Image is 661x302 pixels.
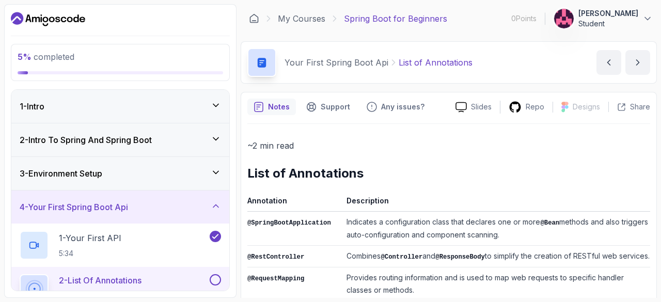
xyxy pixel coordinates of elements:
[526,102,544,112] p: Repo
[11,123,229,156] button: 2-Intro To Spring And Spring Boot
[59,232,121,244] p: 1 - Your First API
[540,219,559,227] code: @Bean
[247,99,296,115] button: notes button
[625,50,650,75] button: next content
[342,194,650,212] th: Description
[247,275,304,282] code: @RequestMapping
[20,201,128,213] h3: 4 - Your First Spring Boot Api
[247,194,342,212] th: Annotation
[630,102,650,112] p: Share
[321,102,350,112] p: Support
[554,9,574,28] img: user profile image
[247,138,650,153] p: ~2 min read
[59,248,121,259] p: 5:34
[554,8,653,29] button: user profile image[PERSON_NAME]Student
[20,231,221,260] button: 1-Your First API5:34
[20,167,102,180] h3: 3 - Environment Setup
[11,90,229,123] button: 1-Intro
[573,102,600,112] p: Designs
[247,253,304,261] code: @RestController
[399,56,473,69] p: List of Annotations
[20,100,44,113] h3: 1 - Intro
[278,12,325,25] a: My Courses
[249,13,259,24] a: Dashboard
[381,102,424,112] p: Any issues?
[20,134,152,146] h3: 2 - Intro To Spring And Spring Boot
[11,190,229,224] button: 4-Your First Spring Boot Api
[18,52,32,62] span: 5 %
[344,12,447,25] p: Spring Boot for Beginners
[578,19,638,29] p: Student
[360,99,431,115] button: Feedback button
[342,246,650,267] td: Combines and to simplify the creation of RESTful web services.
[59,274,141,287] p: 2 - List of Annotations
[247,165,650,182] h2: List of Annotations
[511,13,537,24] p: 0 Points
[447,102,500,113] a: Slides
[268,102,290,112] p: Notes
[471,102,492,112] p: Slides
[500,101,553,114] a: Repo
[608,102,650,112] button: Share
[11,11,85,27] a: Dashboard
[285,56,388,69] p: Your First Spring Boot Api
[11,157,229,190] button: 3-Environment Setup
[247,219,331,227] code: @SpringBootApplication
[578,8,638,19] p: [PERSON_NAME]
[342,267,650,301] td: Provides routing information and is used to map web requests to specific handler classes or methods.
[342,212,650,246] td: Indicates a configuration class that declares one or more methods and also triggers auto-configur...
[435,253,485,261] code: @ResponseBody
[18,52,74,62] span: completed
[596,50,621,75] button: previous content
[300,99,356,115] button: Support button
[381,253,422,261] code: @Controller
